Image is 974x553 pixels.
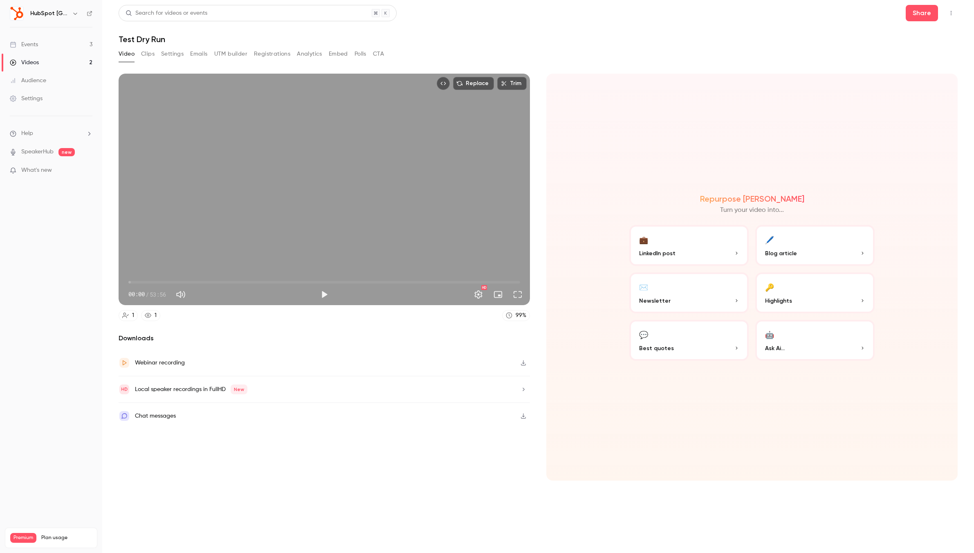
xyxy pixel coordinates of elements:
[755,272,875,313] button: 🔑Highlights
[21,129,33,138] span: Help
[141,47,155,61] button: Clips
[720,205,784,215] p: Turn your video into...
[10,94,43,103] div: Settings
[21,148,54,156] a: SpeakerHub
[190,47,207,61] button: Emails
[119,310,138,321] a: 1
[30,9,69,18] h6: HubSpot [GEOGRAPHIC_DATA]
[119,333,530,343] h2: Downloads
[126,9,207,18] div: Search for videos or events
[10,7,23,20] img: HubSpot Germany
[173,286,189,303] button: Mute
[231,384,247,394] span: New
[509,286,526,303] button: Full screen
[765,297,792,305] span: Highlights
[214,47,247,61] button: UTM builder
[155,311,157,320] div: 1
[490,286,506,303] button: Turn on miniplayer
[10,129,92,138] li: help-dropdown-opener
[639,233,648,246] div: 💼
[254,47,290,61] button: Registrations
[146,290,149,299] span: /
[639,297,671,305] span: Newsletter
[150,290,166,299] span: 53:56
[58,148,75,156] span: new
[316,286,332,303] button: Play
[497,77,527,90] button: Trim
[83,167,92,174] iframe: Noticeable Trigger
[906,5,938,21] button: Share
[355,47,366,61] button: Polls
[135,384,247,394] div: Local speaker recordings in FullHD
[141,310,160,321] a: 1
[297,47,322,61] button: Analytics
[755,225,875,266] button: 🖊️Blog article
[765,281,774,293] div: 🔑
[21,166,52,175] span: What's new
[502,310,530,321] a: 99%
[481,285,487,290] div: HD
[765,328,774,341] div: 🤖
[135,358,185,368] div: Webinar recording
[453,77,494,90] button: Replace
[10,533,36,543] span: Premium
[437,77,450,90] button: Embed video
[765,344,785,353] span: Ask Ai...
[755,320,875,361] button: 🤖Ask Ai...
[765,233,774,246] div: 🖊️
[629,320,749,361] button: 💬Best quotes
[639,249,676,258] span: LinkedIn post
[373,47,384,61] button: CTA
[10,58,39,67] div: Videos
[132,311,134,320] div: 1
[516,311,526,320] div: 99 %
[639,344,674,353] span: Best quotes
[470,286,487,303] button: Settings
[629,272,749,313] button: ✉️Newsletter
[10,76,46,85] div: Audience
[629,225,749,266] button: 💼LinkedIn post
[765,249,797,258] span: Blog article
[41,535,92,541] span: Plan usage
[10,40,38,49] div: Events
[128,290,166,299] div: 00:00
[700,194,804,204] h2: Repurpose [PERSON_NAME]
[639,281,648,293] div: ✉️
[161,47,184,61] button: Settings
[119,47,135,61] button: Video
[128,290,145,299] span: 00:00
[329,47,348,61] button: Embed
[119,34,958,44] h1: Test Dry Run
[135,411,176,421] div: Chat messages
[945,7,958,20] button: Top Bar Actions
[639,328,648,341] div: 💬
